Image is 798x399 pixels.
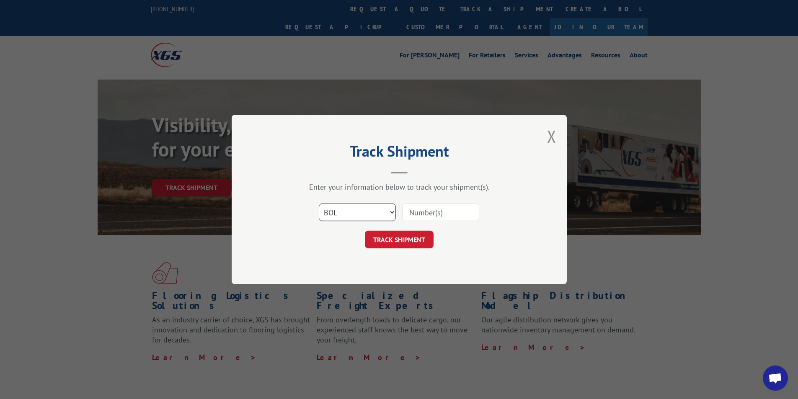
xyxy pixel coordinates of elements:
input: Number(s) [402,203,479,221]
div: Open chat [763,366,788,391]
button: TRACK SHIPMENT [365,231,434,248]
h2: Track Shipment [274,145,525,161]
div: Enter your information below to track your shipment(s). [274,182,525,192]
button: Close modal [547,125,556,147]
